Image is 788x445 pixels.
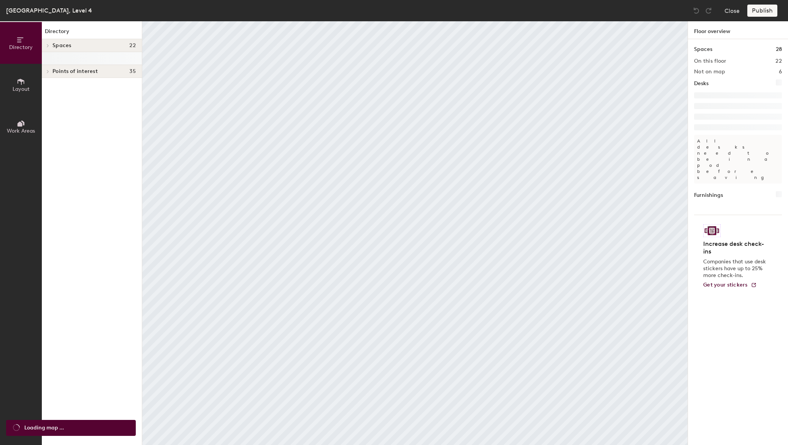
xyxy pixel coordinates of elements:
h1: Floor overview [688,21,788,39]
h1: 28 [776,45,782,54]
span: Layout [13,86,30,92]
div: [GEOGRAPHIC_DATA], Level 4 [6,6,92,15]
h2: On this floor [694,58,726,64]
span: Get your stickers [703,282,748,288]
img: Redo [705,7,712,14]
h4: Increase desk check-ins [703,240,768,255]
span: 22 [129,43,136,49]
span: Points of interest [52,68,98,74]
img: Sticker logo [703,224,721,237]
button: Close [724,5,740,17]
p: All desks need to be in a pod before saving [694,135,782,184]
p: Companies that use desk stickers have up to 25% more check-ins. [703,258,768,279]
span: Directory [9,44,33,51]
h1: Directory [42,27,142,39]
h2: Not on map [694,69,725,75]
span: Loading map ... [24,424,64,432]
h2: 22 [775,58,782,64]
span: 35 [129,68,136,74]
h2: 6 [779,69,782,75]
h1: Desks [694,79,709,88]
canvas: Map [142,21,688,445]
span: Work Areas [7,128,35,134]
span: Spaces [52,43,71,49]
h1: Furnishings [694,191,723,200]
h1: Spaces [694,45,712,54]
a: Get your stickers [703,282,757,288]
img: Undo [693,7,700,14]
